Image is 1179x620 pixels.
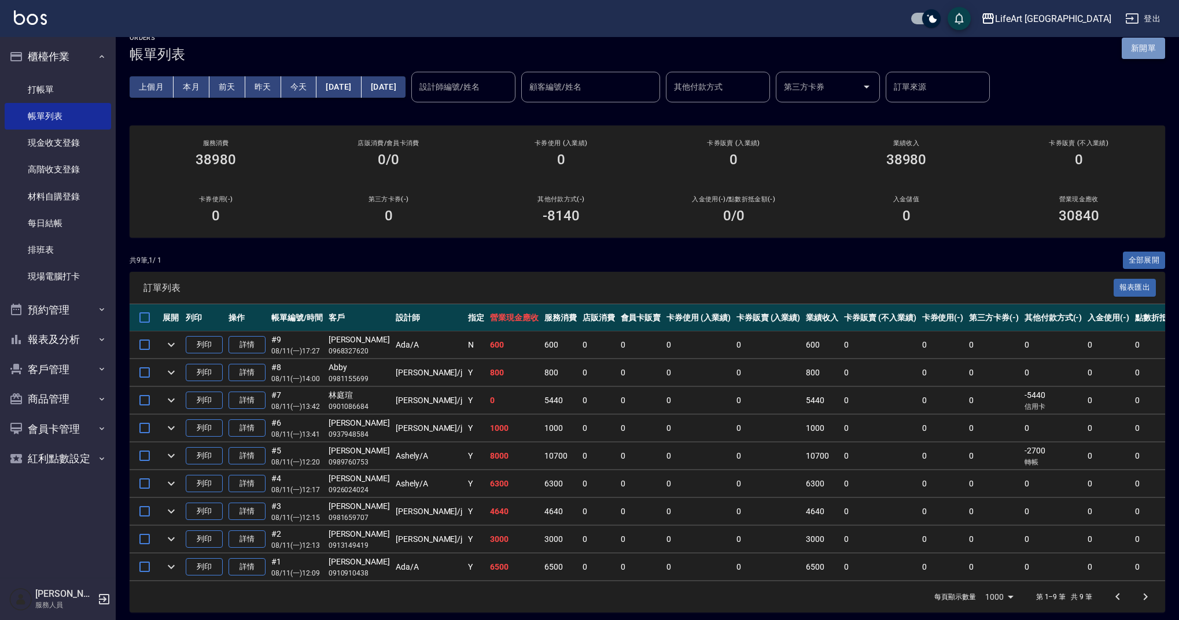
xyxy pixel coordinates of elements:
[271,401,323,412] p: 08/11 (一) 13:42
[329,568,390,578] p: 0910910438
[329,417,390,429] div: [PERSON_NAME]
[393,442,465,470] td: Ashely /A
[1114,282,1156,293] a: 報表匯出
[281,76,317,98] button: 今天
[5,130,111,156] a: 現金收支登錄
[465,331,487,359] td: N
[245,76,281,98] button: 昨天
[487,526,541,553] td: 3000
[329,473,390,485] div: [PERSON_NAME]
[268,470,326,497] td: #4
[329,334,390,346] div: [PERSON_NAME]
[1122,42,1165,53] a: 新開單
[229,558,266,576] a: 詳情
[487,304,541,331] th: 營業現金應收
[9,588,32,611] img: Person
[857,77,876,96] button: Open
[212,208,220,224] h3: 0
[664,553,734,581] td: 0
[803,331,841,359] td: 600
[271,485,323,495] p: 08/11 (一) 12:17
[1022,553,1085,581] td: 0
[329,445,390,457] div: [PERSON_NAME]
[1085,331,1132,359] td: 0
[734,359,804,386] td: 0
[580,415,618,442] td: 0
[966,359,1022,386] td: 0
[981,581,1018,612] div: 1000
[5,103,111,130] a: 帳單列表
[35,600,94,610] p: 服務人員
[143,195,288,203] h2: 卡券使用(-)
[268,553,326,581] td: #1
[489,195,633,203] h2: 其他付款方式(-)
[163,336,180,353] button: expand row
[5,414,111,444] button: 會員卡管理
[1022,331,1085,359] td: 0
[465,387,487,414] td: Y
[393,470,465,497] td: Ashely /A
[919,359,967,386] td: 0
[329,429,390,440] p: 0937948584
[1085,359,1132,386] td: 0
[541,498,580,525] td: 4640
[268,359,326,386] td: #8
[163,419,180,437] button: expand row
[580,304,618,331] th: 店販消費
[919,442,967,470] td: 0
[734,553,804,581] td: 0
[618,304,664,331] th: 會員卡販賣
[329,374,390,384] p: 0981155699
[271,346,323,356] p: 08/11 (一) 17:27
[664,387,734,414] td: 0
[919,331,967,359] td: 0
[618,415,664,442] td: 0
[618,553,664,581] td: 0
[734,470,804,497] td: 0
[5,76,111,103] a: 打帳單
[948,7,971,30] button: save
[966,470,1022,497] td: 0
[487,387,541,414] td: 0
[1075,152,1083,168] h3: 0
[541,304,580,331] th: 服務消費
[14,10,47,25] img: Logo
[661,139,806,147] h2: 卡券販賣 (入業績)
[186,336,223,354] button: 列印
[734,526,804,553] td: 0
[329,512,390,523] p: 0981659707
[143,139,288,147] h3: 服務消費
[487,553,541,581] td: 6500
[841,331,919,359] td: 0
[841,470,919,497] td: 0
[465,359,487,386] td: Y
[130,76,174,98] button: 上個月
[841,553,919,581] td: 0
[489,139,633,147] h2: 卡券使用 (入業績)
[196,152,236,168] h3: 38980
[1036,592,1092,602] p: 第 1–9 筆 共 9 筆
[902,208,911,224] h3: 0
[841,526,919,553] td: 0
[1022,442,1085,470] td: -2700
[661,195,806,203] h2: 入金使用(-) /點數折抵金額(-)
[316,195,460,203] h2: 第三方卡券(-)
[1121,8,1165,29] button: 登出
[163,364,180,381] button: expand row
[977,7,1116,31] button: LifeArt [GEOGRAPHIC_DATA]
[580,498,618,525] td: 0
[1085,387,1132,414] td: 0
[271,568,323,578] p: 08/11 (一) 12:09
[186,364,223,382] button: 列印
[919,526,967,553] td: 0
[226,304,268,331] th: 操作
[329,457,390,467] p: 0989760753
[229,364,266,382] a: 詳情
[834,139,978,147] h2: 業績收入
[316,139,460,147] h2: 店販消費 /會員卡消費
[734,442,804,470] td: 0
[541,331,580,359] td: 600
[268,331,326,359] td: #9
[393,359,465,386] td: [PERSON_NAME] /j
[130,255,161,265] p: 共 9 筆, 1 / 1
